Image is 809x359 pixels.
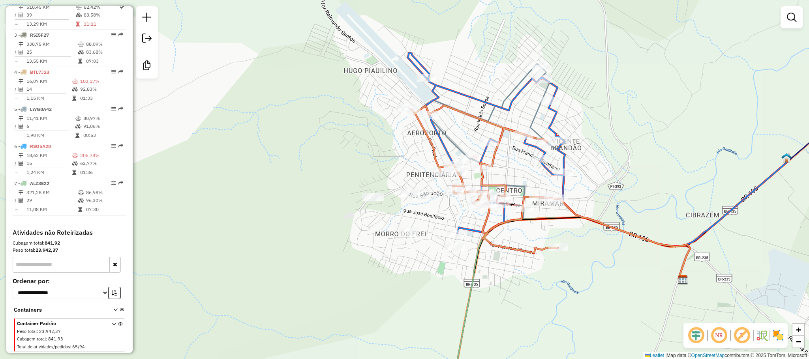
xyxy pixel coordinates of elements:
[19,198,23,203] i: Total de Atividades
[362,193,381,201] div: Atividade não roteirizada - MERCADINHO POPULAR
[36,247,58,253] strong: 23.942,37
[19,42,23,47] i: Distância Total
[76,22,80,26] i: Tempo total em rota
[78,42,84,47] i: % de utilização do peso
[14,69,49,75] span: 4 -
[26,122,75,130] td: 6
[14,206,18,213] td: =
[19,87,23,92] i: Total de Atividades
[14,11,18,19] td: /
[14,85,18,93] td: /
[26,85,72,93] td: 14
[111,144,116,148] em: Opções
[118,32,123,37] em: Rota exportada
[645,353,664,358] a: Leaflet
[75,124,81,129] i: % de utilização da cubagem
[796,337,801,346] span: −
[30,106,52,112] span: LWG8A42
[48,336,63,342] span: 841,93
[26,20,75,28] td: 13,29 KM
[643,352,809,359] div: Map data © contributors,© 2025 TomTom, Microsoft
[76,13,82,17] i: % de utilização da cubagem
[14,20,18,28] td: =
[13,229,126,236] h4: Atividades não Roteirizadas
[19,153,23,158] i: Distância Total
[86,189,123,196] td: 86,98%
[83,20,119,28] td: 11:11
[26,159,72,167] td: 15
[26,206,78,213] td: 11,08 KM
[118,181,123,185] em: Rota exportada
[13,239,126,247] div: Cubagem total:
[26,40,78,48] td: 338,75 KM
[26,189,78,196] td: 321,28 KM
[72,79,78,84] i: % de utilização do peso
[14,196,18,204] td: /
[30,143,51,149] span: RSO5A28
[75,133,79,138] i: Tempo total em rota
[80,94,123,102] td: 01:33
[26,57,78,65] td: 13,55 KM
[75,116,81,121] i: % de utilização do peso
[14,143,51,149] span: 6 -
[678,275,688,285] img: ASANORTE - Bom Jesus
[445,243,465,251] div: Atividade não roteirizada - DISK GELADA MARIANO
[83,131,123,139] td: 00:53
[83,114,123,122] td: 80,97%
[17,320,102,327] span: Container Padrão
[118,107,123,111] em: Rota exportada
[732,326,751,345] span: Exibir rótulo
[19,124,23,129] i: Total de Atividades
[86,206,123,213] td: 07:30
[13,276,126,286] label: Ordenar por:
[30,180,49,186] span: ALZ3E22
[80,151,123,159] td: 205,78%
[80,159,123,167] td: 62,77%
[772,329,785,342] img: Exibir/Ocultar setores
[72,344,85,350] span: 65/94
[400,189,420,197] div: Atividade não roteirizada - BAR DO ARAO
[80,85,123,93] td: 92,83%
[26,48,78,56] td: 25
[14,57,18,65] td: =
[45,240,60,246] strong: 841,92
[118,69,123,74] em: Rota exportada
[72,96,76,101] i: Tempo total em rota
[19,79,23,84] i: Distância Total
[37,329,38,334] span: :
[70,344,71,350] span: :
[792,324,804,336] a: Zoom in
[83,3,119,11] td: 82,42%
[72,170,76,175] i: Tempo total em rota
[14,48,18,56] td: /
[14,122,18,130] td: /
[14,32,49,38] span: 3 -
[86,196,123,204] td: 96,30%
[710,326,728,345] span: Ocultar NR
[139,9,155,27] a: Nova sessão e pesquisa
[755,329,768,342] img: Fluxo de ruas
[796,325,801,335] span: +
[19,5,23,9] i: Distância Total
[19,161,23,166] i: Total de Atividades
[457,188,477,196] div: Atividade não roteirizada - BAR EMPORIO DISTRIBU
[17,344,70,350] span: Total de atividades/pedidos
[399,228,419,236] div: Atividade não roteirizada - STARK SUPERMECADO
[14,180,49,186] span: 7 -
[19,13,23,17] i: Total de Atividades
[120,5,124,9] i: Rota otimizada
[26,77,72,85] td: 16,07 KM
[26,196,78,204] td: 29
[14,306,103,314] span: Containers
[78,198,84,203] i: % de utilização da cubagem
[78,59,82,64] i: Tempo total em rota
[111,107,116,111] em: Opções
[111,69,116,74] em: Opções
[111,32,116,37] em: Opções
[80,168,123,176] td: 01:36
[30,69,49,75] span: BTL7J23
[14,94,18,102] td: =
[72,161,78,166] i: % de utilização da cubagem
[14,106,52,112] span: 5 -
[665,353,666,358] span: |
